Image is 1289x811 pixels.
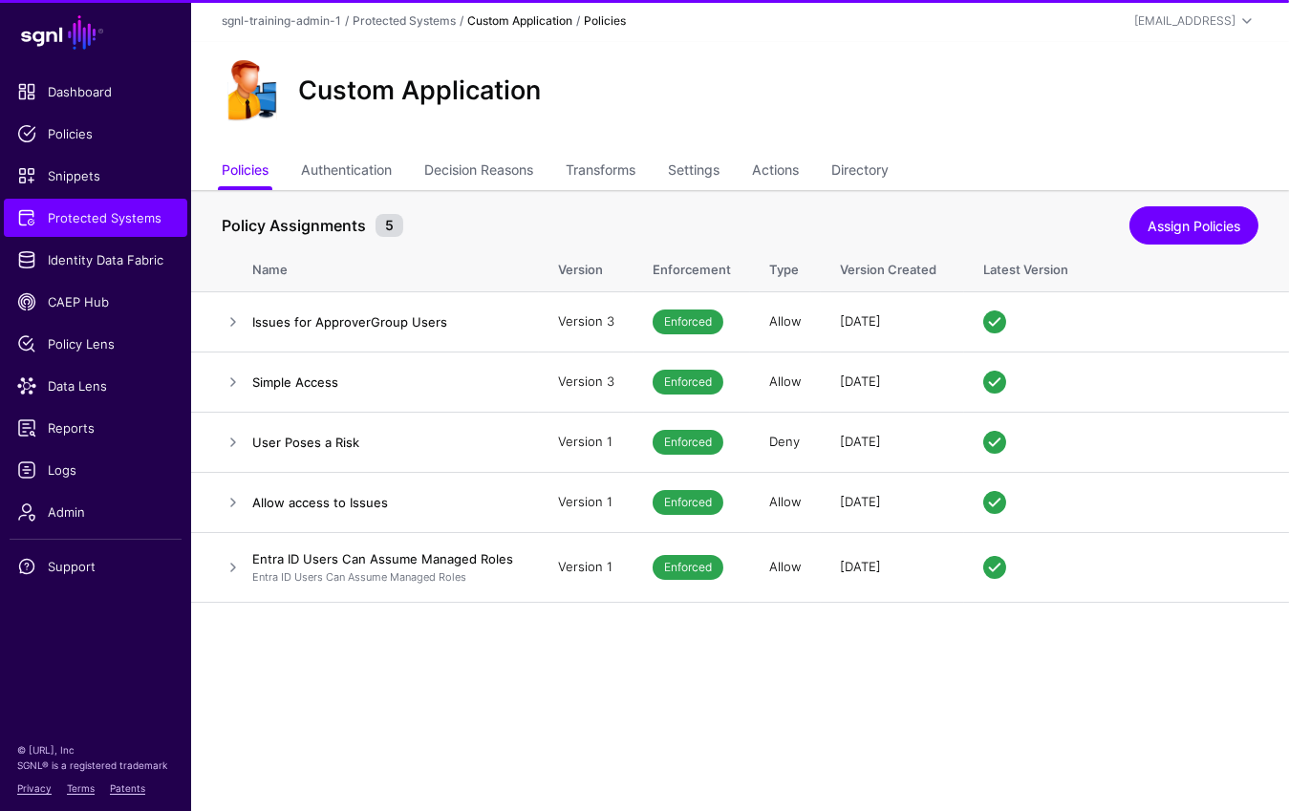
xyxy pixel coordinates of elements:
strong: Custom Application [467,13,572,28]
a: CAEP Hub [4,283,187,321]
a: Reports [4,409,187,447]
td: Allow [750,352,821,412]
span: Enforced [653,490,723,515]
a: Data Lens [4,367,187,405]
small: 5 [376,214,403,237]
a: Privacy [17,782,52,794]
a: Protected Systems [4,199,187,237]
div: / [456,12,467,30]
a: Transforms [566,154,635,190]
span: [DATE] [840,559,881,574]
a: Terms [67,782,95,794]
a: Policy Lens [4,325,187,363]
div: [EMAIL_ADDRESS] [1134,12,1235,30]
td: Version 1 [539,532,634,603]
span: Support [17,557,174,576]
span: [DATE] [840,434,881,449]
strong: Policies [584,13,626,28]
th: Version [539,242,634,291]
h4: Allow access to Issues [252,494,520,511]
span: Identity Data Fabric [17,250,174,269]
span: Admin [17,502,174,522]
td: Deny [750,412,821,472]
a: Settings [668,154,720,190]
span: Snippets [17,166,174,185]
h4: Issues for ApproverGroup Users [252,313,520,331]
td: Allow [750,532,821,603]
span: Reports [17,418,174,438]
span: [DATE] [840,494,881,509]
a: SGNL [11,11,180,53]
a: Logs [4,451,187,489]
td: Allow [750,291,821,352]
a: Admin [4,493,187,531]
a: sgnl-training-admin-1 [222,13,341,28]
a: Authentication [301,154,392,190]
span: Enforced [653,555,723,580]
h2: Custom Application [298,75,541,106]
p: © [URL], Inc [17,742,174,758]
span: Dashboard [17,82,174,101]
a: Policies [222,154,269,190]
td: Version 1 [539,412,634,472]
th: Latest Version [964,242,1289,291]
h4: User Poses a Risk [252,434,520,451]
td: Version 3 [539,352,634,412]
th: Version Created [821,242,964,291]
a: Dashboard [4,73,187,111]
span: Data Lens [17,376,174,395]
th: Enforcement [634,242,750,291]
p: Entra ID Users Can Assume Managed Roles [252,569,520,586]
span: Logs [17,460,174,480]
a: Decision Reasons [424,154,533,190]
span: Policies [17,124,174,143]
span: [DATE] [840,373,881,389]
a: Directory [831,154,889,190]
span: CAEP Hub [17,292,174,311]
span: Protected Systems [17,208,174,227]
img: svg+xml;base64,PHN2ZyB3aWR0aD0iOTgiIGhlaWdodD0iMTIyIiB2aWV3Qm94PSIwIDAgOTggMTIyIiBmaWxsPSJub25lIi... [222,60,283,121]
h4: Entra ID Users Can Assume Managed Roles [252,550,520,567]
a: Identity Data Fabric [4,241,187,279]
span: Enforced [653,309,723,334]
span: Enforced [653,370,723,395]
a: Actions [752,154,799,190]
a: Snippets [4,157,187,195]
p: SGNL® is a registered trademark [17,758,174,773]
span: Policy Assignments [217,214,371,237]
a: Policies [4,115,187,153]
h4: Simple Access [252,373,520,391]
a: Patents [110,782,145,794]
div: / [572,12,584,30]
div: / [341,12,353,30]
th: Name [252,242,539,291]
span: Enforced [653,430,723,455]
td: Allow [750,472,821,532]
a: Protected Systems [353,13,456,28]
th: Type [750,242,821,291]
td: Version 3 [539,291,634,352]
a: Assign Policies [1129,206,1258,245]
span: [DATE] [840,313,881,329]
span: Policy Lens [17,334,174,353]
td: Version 1 [539,472,634,532]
